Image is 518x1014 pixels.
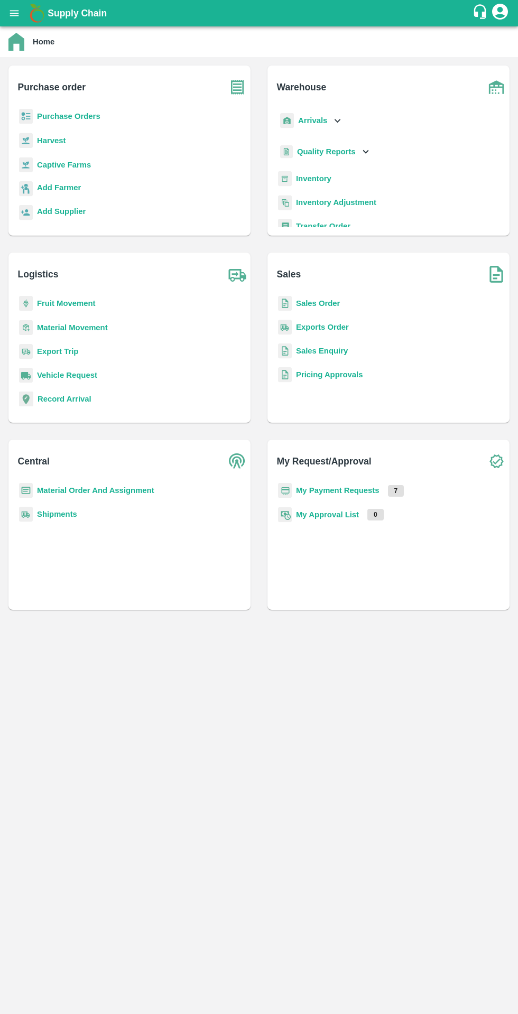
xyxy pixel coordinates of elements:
a: Sales Enquiry [296,347,348,355]
img: delivery [19,344,33,359]
img: warehouse [483,74,510,100]
b: My Request/Approval [277,454,372,469]
img: vehicle [19,368,33,383]
img: material [19,320,33,336]
a: Export Trip [37,347,78,356]
img: purchase [224,74,251,100]
div: Quality Reports [278,141,372,163]
a: Record Arrival [38,395,91,403]
a: Shipments [37,510,77,518]
img: central [224,448,251,475]
img: recordArrival [19,392,33,406]
img: supplier [19,205,33,220]
div: customer-support [472,4,491,23]
img: payment [278,483,292,498]
img: check [483,448,510,475]
a: Sales Order [296,299,340,308]
b: Warehouse [277,80,327,95]
img: logo [26,3,48,24]
img: shipments [19,507,33,522]
img: truck [224,261,251,287]
a: Purchase Orders [37,112,100,120]
img: fruit [19,296,33,311]
img: centralMaterial [19,483,33,498]
img: whInventory [278,171,292,187]
b: Supply Chain [48,8,107,18]
div: Arrivals [278,109,344,133]
a: My Approval List [296,510,359,519]
a: My Payment Requests [296,486,380,495]
img: approval [278,507,292,523]
a: Inventory Adjustment [296,198,376,207]
img: sales [278,296,292,311]
b: Central [18,454,50,469]
img: shipments [278,320,292,335]
a: Material Order And Assignment [37,486,154,495]
b: Home [33,38,54,46]
img: reciept [19,109,33,124]
img: whTransfer [278,219,292,234]
b: Arrivals [298,116,327,125]
b: Add Supplier [37,207,86,216]
a: Vehicle Request [37,371,97,379]
a: Exports Order [296,323,349,331]
p: 0 [367,509,384,520]
b: Add Farmer [37,183,81,192]
img: qualityReport [280,145,293,159]
button: open drawer [2,1,26,25]
div: account of current user [491,2,510,24]
img: inventory [278,195,292,210]
a: Material Movement [37,323,108,332]
a: Fruit Movement [37,299,96,308]
img: harvest [19,133,33,148]
a: Harvest [37,136,66,145]
img: sales [278,367,292,383]
a: Inventory [296,174,331,183]
a: Transfer Order [296,222,350,230]
b: Sales [277,267,301,282]
a: Add Farmer [37,182,81,196]
img: home [8,33,24,51]
img: whArrival [280,113,294,128]
a: Supply Chain [48,6,472,21]
a: Captive Farms [37,161,91,169]
img: farmer [19,181,33,197]
b: Purchase order [18,80,86,95]
a: Pricing Approvals [296,370,363,379]
a: Add Supplier [37,206,86,220]
b: Quality Reports [297,147,356,156]
img: harvest [19,157,33,173]
img: soSales [483,261,510,287]
img: sales [278,343,292,359]
b: Logistics [18,267,59,282]
p: 7 [388,485,404,497]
